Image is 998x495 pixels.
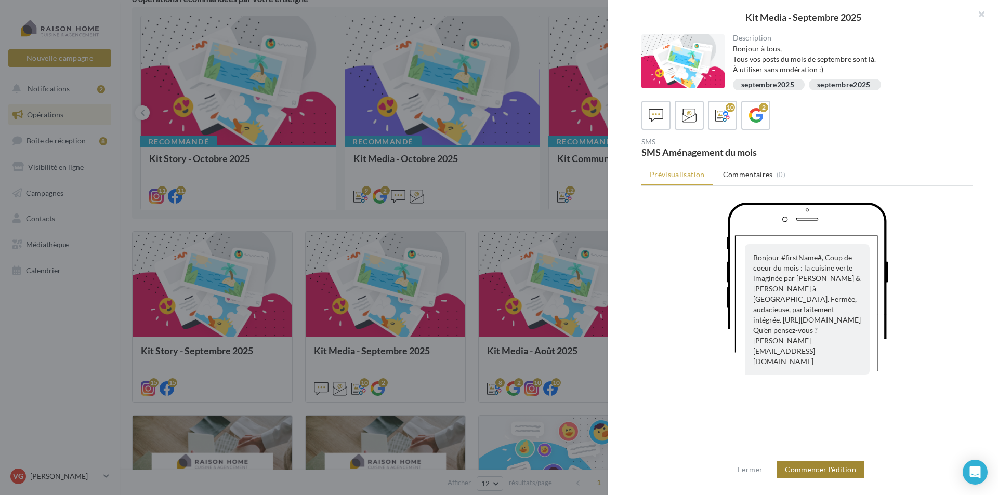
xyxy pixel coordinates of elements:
[777,170,785,179] span: (0)
[759,103,768,112] div: 2
[726,103,735,112] div: 10
[733,44,965,75] div: Bonjour à tous, Tous vos posts du mois de septembre sont là. À utiliser sans modération :)
[817,81,871,89] div: septembre2025
[641,138,803,145] div: SMS
[745,244,870,375] div: Bonjour #firstName#, Coup de coeur du mois : la cuisine verte imaginée par [PERSON_NAME] & [PERSO...
[733,463,767,476] button: Fermer
[963,460,988,485] div: Open Intercom Messenger
[741,81,795,89] div: septembre2025
[733,34,965,42] div: Description
[777,461,864,478] button: Commencer l'édition
[625,12,981,22] div: Kit Media - Septembre 2025
[723,169,773,180] span: Commentaires
[641,148,803,157] div: SMS Aménagement du mois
